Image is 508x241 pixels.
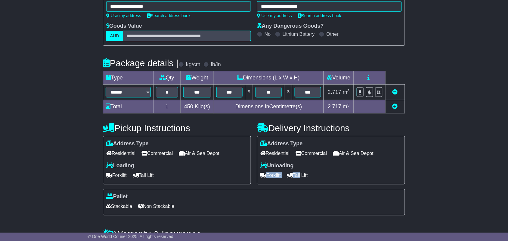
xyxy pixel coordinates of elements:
[103,229,405,239] h4: Warranty & Insurance
[347,88,350,93] sup: 3
[103,58,178,68] h4: Package details |
[106,193,128,200] label: Pallet
[257,13,292,18] a: Use my address
[106,162,134,169] label: Loading
[287,171,308,180] span: Tail Lift
[343,104,350,110] span: m
[103,100,153,113] td: Total
[347,103,350,107] sup: 3
[257,23,324,29] label: Any Dangerous Goods?
[106,31,123,41] label: AUD
[106,171,127,180] span: Forklift
[147,13,190,18] a: Search address book
[284,85,292,100] td: x
[328,89,341,95] span: 2.717
[106,149,135,158] span: Residential
[103,123,251,133] h4: Pickup Instructions
[106,202,132,211] span: Stackable
[133,171,154,180] span: Tail Lift
[138,202,174,211] span: Non Stackable
[327,31,339,37] label: Other
[343,89,350,95] span: m
[260,141,303,147] label: Address Type
[211,61,221,68] label: lb/in
[106,23,142,29] label: Goods Value
[265,31,271,37] label: No
[245,85,253,100] td: x
[214,100,324,113] td: Dimensions in Centimetre(s)
[260,171,281,180] span: Forklift
[214,71,324,85] td: Dimensions (L x W x H)
[186,61,200,68] label: kg/cm
[328,104,341,110] span: 2.717
[106,13,141,18] a: Use my address
[283,31,315,37] label: Lithium Battery
[153,100,181,113] td: 1
[296,149,327,158] span: Commercial
[324,71,354,85] td: Volume
[184,104,193,110] span: 450
[181,71,214,85] td: Weight
[260,149,290,158] span: Residential
[181,100,214,113] td: Kilo(s)
[141,149,173,158] span: Commercial
[153,71,181,85] td: Qty
[298,13,341,18] a: Search address book
[103,71,153,85] td: Type
[179,149,220,158] span: Air & Sea Depot
[392,104,398,110] a: Add new item
[392,89,398,95] a: Remove this item
[88,234,175,239] span: © One World Courier 2025. All rights reserved.
[257,123,405,133] h4: Delivery Instructions
[106,141,149,147] label: Address Type
[260,162,294,169] label: Unloading
[333,149,374,158] span: Air & Sea Depot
